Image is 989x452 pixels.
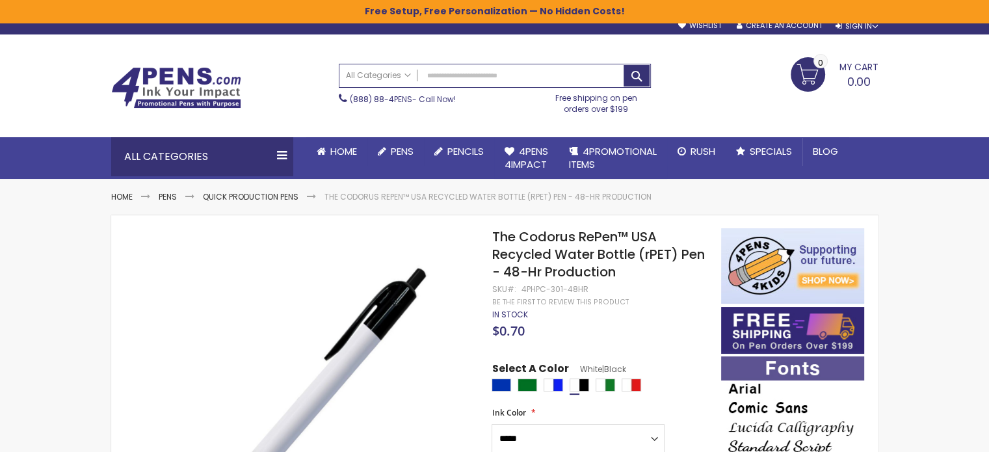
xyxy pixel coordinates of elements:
span: Home [330,144,357,158]
a: (888) 88-4PENS [350,94,412,105]
a: Home [306,137,367,166]
a: Pens [159,191,177,202]
a: Create an Account [736,21,822,31]
span: - Call Now! [350,94,456,105]
span: 4Pens 4impact [505,144,548,171]
a: 4Pens4impact [494,137,559,179]
a: 4PROMOTIONALITEMS [559,137,667,179]
img: Free shipping on orders over $199 [721,307,864,354]
span: $0.70 [492,322,524,339]
div: Free shipping on pen orders over $199 [542,88,651,114]
a: Home [111,191,133,202]
a: Wishlist [678,21,721,31]
strong: SKU [492,284,516,295]
div: All Categories [111,137,293,176]
span: Select A Color [492,362,568,379]
img: 4Pens Custom Pens and Promotional Products [111,67,241,109]
div: 4PHPC-301-48HR [521,284,588,295]
iframe: Google Customer Reviews [882,417,989,452]
a: Quick Production Pens [203,191,298,202]
span: 4PROMOTIONAL ITEMS [569,144,657,171]
div: White|Black [570,379,589,392]
a: Pencils [424,137,494,166]
span: Blog [813,144,838,158]
span: In stock [492,309,527,320]
div: Blue [492,379,511,392]
span: 0 [818,57,823,69]
li: The Codorus RePen™ USA Recycled Water Bottle (rPET) Pen - 48-Hr Production [324,192,652,202]
img: 4pens 4 kids [721,228,864,304]
a: Specials [726,137,802,166]
a: Pens [367,137,424,166]
a: Be the first to review this product [492,297,628,307]
a: Rush [667,137,726,166]
div: White|Green [596,379,615,392]
span: White|Black [568,364,626,375]
span: The Codorus RePen™ USA Recycled Water Bottle (rPET) Pen - 48-Hr Production [492,228,704,281]
a: 0.00 0 [791,57,878,90]
span: 0.00 [847,73,871,90]
div: Green [518,379,537,392]
span: Rush [691,144,715,158]
span: Pens [391,144,414,158]
div: White|Red [622,379,641,392]
a: All Categories [339,64,417,86]
a: Blog [802,137,849,166]
span: Specials [750,144,792,158]
span: Ink Color [492,407,525,418]
div: Availability [492,310,527,320]
div: Sign In [835,21,878,31]
div: White|Blue [544,379,563,392]
span: All Categories [346,70,411,81]
span: Pencils [447,144,484,158]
